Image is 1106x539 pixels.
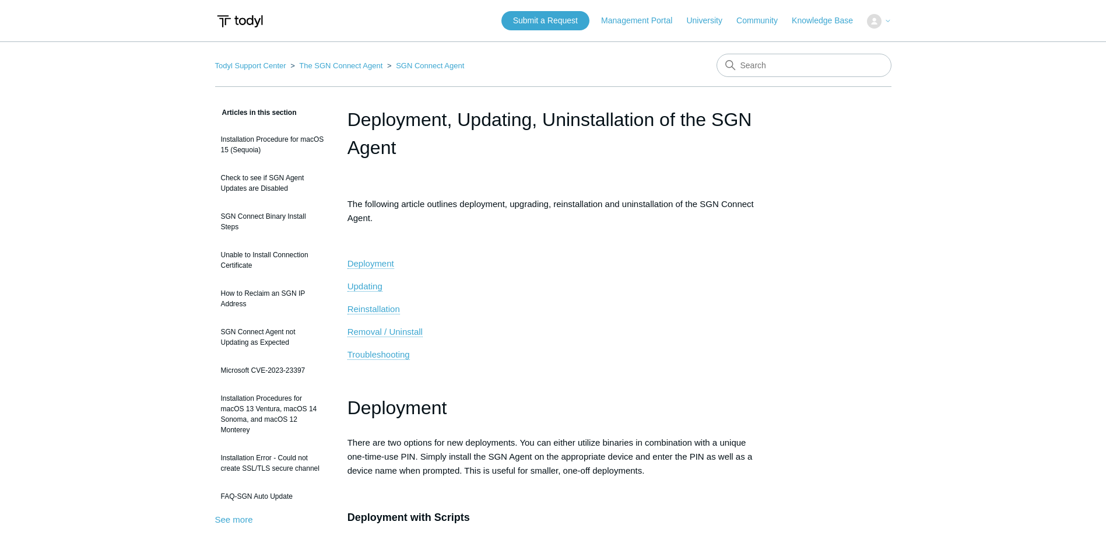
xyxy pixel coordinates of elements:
li: Todyl Support Center [215,61,289,70]
a: SGN Connect Agent [396,61,464,70]
a: Microsoft CVE-2023-23397 [215,359,330,381]
a: FAQ-SGN Auto Update [215,485,330,508]
a: SGN Connect Agent not Updating as Expected [215,321,330,353]
span: Updating [347,281,382,291]
a: Check to see if SGN Agent Updates are Disabled [215,167,330,199]
a: Updating [347,281,382,292]
a: Community [736,15,789,27]
a: SGN Connect Binary Install Steps [215,205,330,238]
span: There are two options for new deployments. You can either utilize binaries in combination with a ... [347,437,753,475]
a: How to Reclaim an SGN IP Address [215,282,330,315]
span: Deployment with Scripts [347,512,470,523]
a: Submit a Request [501,11,589,30]
img: Todyl Support Center Help Center home page [215,10,265,32]
a: Unable to Install Connection Certificate [215,244,330,276]
span: The following article outlines deployment, upgrading, reinstallation and uninstallation of the SG... [347,199,754,223]
h1: Deployment, Updating, Uninstallation of the SGN Agent [347,106,759,162]
span: Articles in this section [215,108,297,117]
span: Troubleshooting [347,349,410,359]
a: Knowledge Base [792,15,865,27]
li: SGN Connect Agent [385,61,464,70]
a: Installation Procedures for macOS 13 Ventura, macOS 14 Sonoma, and macOS 12 Monterey [215,387,330,441]
a: Management Portal [601,15,684,27]
a: University [686,15,733,27]
a: Reinstallation [347,304,400,314]
span: Deployment [347,258,394,268]
a: Installation Procedure for macOS 15 (Sequoia) [215,128,330,161]
a: Troubleshooting [347,349,410,360]
li: The SGN Connect Agent [288,61,385,70]
a: Removal / Uninstall [347,327,423,337]
a: Installation Error - Could not create SSL/TLS secure channel [215,447,330,480]
a: Deployment [347,258,394,269]
a: The SGN Connect Agent [299,61,382,70]
span: Removal / Uninstall [347,327,423,337]
span: Deployment [347,397,447,418]
input: Search [717,54,891,77]
a: Todyl Support Center [215,61,286,70]
a: See more [215,514,253,524]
